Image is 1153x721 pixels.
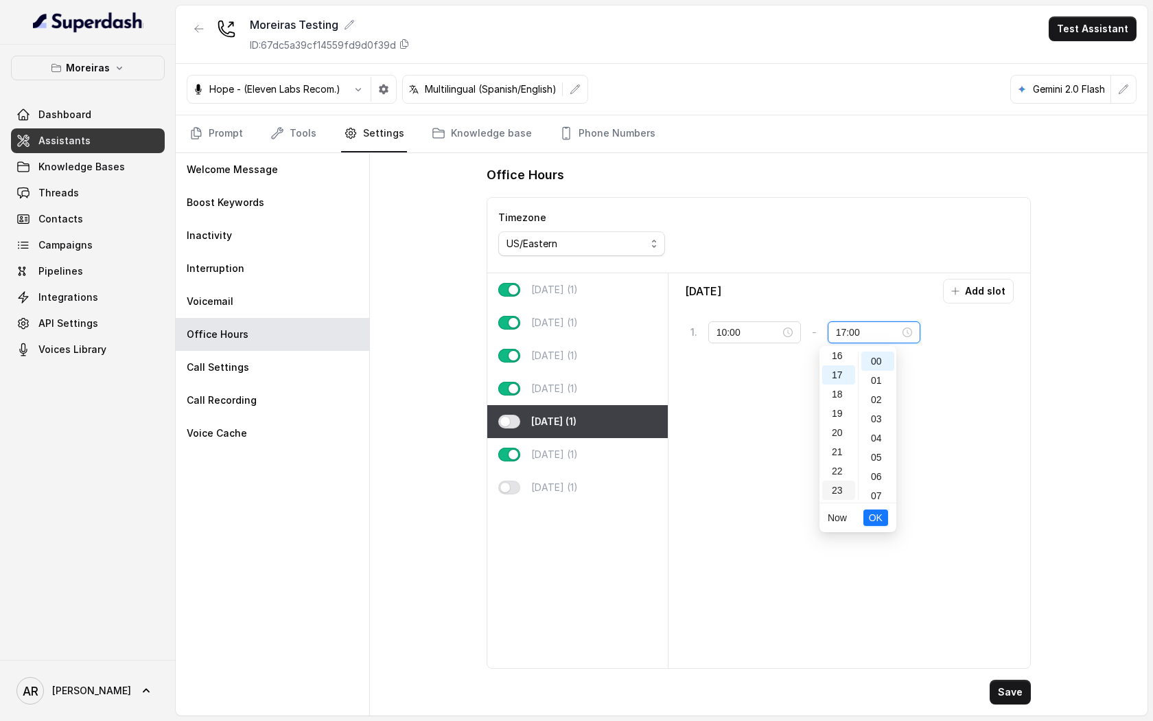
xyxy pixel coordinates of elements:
span: Campaigns [38,238,93,252]
input: Select time [836,325,900,340]
a: Voices Library [11,337,165,362]
p: [DATE] [685,283,721,299]
p: [DATE] (1) [531,283,578,297]
div: 02 [861,390,894,409]
span: Dashboard [38,108,91,122]
button: Save [990,680,1031,705]
a: Now [828,512,847,523]
span: OK [869,510,883,525]
span: Knowledge Bases [38,160,125,174]
div: 20 [822,423,855,442]
div: 19 [822,404,855,423]
a: Dashboard [11,102,165,127]
span: Integrations [38,290,98,304]
div: 04 [861,428,894,448]
button: Add slot [943,279,1014,304]
p: [DATE] (1) [531,349,578,363]
div: US/Eastern [506,236,646,252]
button: Test Assistant [1049,16,1137,41]
a: Pipelines [11,259,165,284]
p: Interruption [187,262,244,275]
a: Prompt [187,115,246,152]
p: Moreiras [66,60,110,76]
label: Timezone [498,211,546,223]
a: Phone Numbers [557,115,658,152]
button: OK [863,510,888,526]
p: Gemini 2.0 Flash [1033,82,1105,96]
a: Tools [268,115,319,152]
div: 00 [861,352,894,371]
p: [DATE] (1) [531,448,578,461]
a: Campaigns [11,233,165,257]
svg: google logo [1016,84,1027,95]
a: [PERSON_NAME] [11,672,165,710]
button: US/Eastern [498,231,665,256]
div: 01 [861,371,894,390]
a: API Settings [11,311,165,336]
p: Welcome Message [187,163,278,176]
div: 18 [822,385,855,404]
a: Assistants [11,128,165,153]
span: API Settings [38,317,98,330]
div: 05 [861,448,894,467]
a: Integrations [11,285,165,310]
p: Office Hours [187,328,248,341]
div: Moreiras Testing [250,16,410,33]
span: Voices Library [38,343,106,356]
div: 16 [822,346,855,365]
div: 23 [822,481,855,500]
div: 17 [822,365,855,385]
p: Hope - (Eleven Labs Recom.) [209,82,340,96]
p: Call Recording [187,393,257,407]
span: [PERSON_NAME] [52,684,131,698]
div: 07 [861,486,894,505]
p: Boost Keywords [187,196,264,209]
p: [DATE] (1) [531,316,578,330]
span: Pipelines [38,264,83,278]
p: Voicemail [187,295,233,308]
a: Knowledge Bases [11,154,165,179]
h1: Office Hours [487,164,564,186]
input: Select time [717,325,780,340]
a: Contacts [11,207,165,231]
span: Contacts [38,212,83,226]
p: [DATE] (1) [531,415,576,428]
p: 1 . [690,325,697,339]
a: Settings [341,115,407,152]
nav: Tabs [187,115,1137,152]
span: Assistants [38,134,91,148]
p: - [812,324,817,341]
p: [DATE] (1) [531,382,578,396]
img: light.svg [33,11,143,33]
button: Moreiras [11,56,165,80]
p: ID: 67dc5a39cf14559fd9d0f39d [250,38,396,52]
div: 06 [861,467,894,486]
div: 03 [861,409,894,428]
a: Threads [11,181,165,205]
p: Call Settings [187,360,249,374]
span: Threads [38,186,79,200]
p: Voice Cache [187,426,247,440]
p: Inactivity [187,229,232,242]
div: 21 [822,442,855,461]
div: 22 [822,461,855,481]
p: Multilingual (Spanish/English) [425,82,557,96]
a: Knowledge base [429,115,535,152]
text: AR [23,684,38,698]
p: [DATE] (1) [531,481,578,494]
